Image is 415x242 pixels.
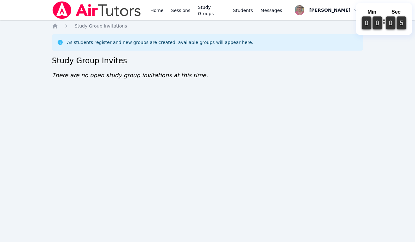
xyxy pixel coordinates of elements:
[261,7,282,14] span: Messages
[52,56,363,66] h2: Study Group Invites
[52,23,363,29] nav: Breadcrumb
[67,39,253,46] div: As students register and new groups are created, available groups will appear here.
[75,23,127,29] a: Study Group Invitations
[52,1,141,19] img: Air Tutors
[52,72,208,78] span: There are no open study group invitations at this time.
